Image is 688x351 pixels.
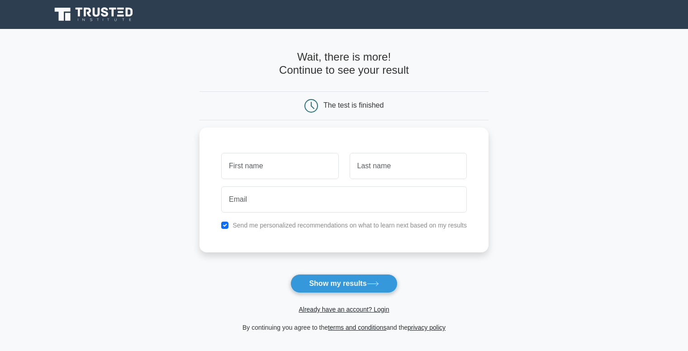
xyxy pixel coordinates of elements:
[299,306,389,313] a: Already have an account? Login
[232,222,467,229] label: Send me personalized recommendations on what to learn next based on my results
[194,322,494,333] div: By continuing you agree to the and the
[328,324,386,331] a: terms and conditions
[323,101,384,109] div: The test is finished
[350,153,467,179] input: Last name
[221,153,338,179] input: First name
[221,186,467,213] input: Email
[290,274,397,293] button: Show my results
[408,324,446,331] a: privacy policy
[199,51,489,77] h4: Wait, there is more! Continue to see your result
